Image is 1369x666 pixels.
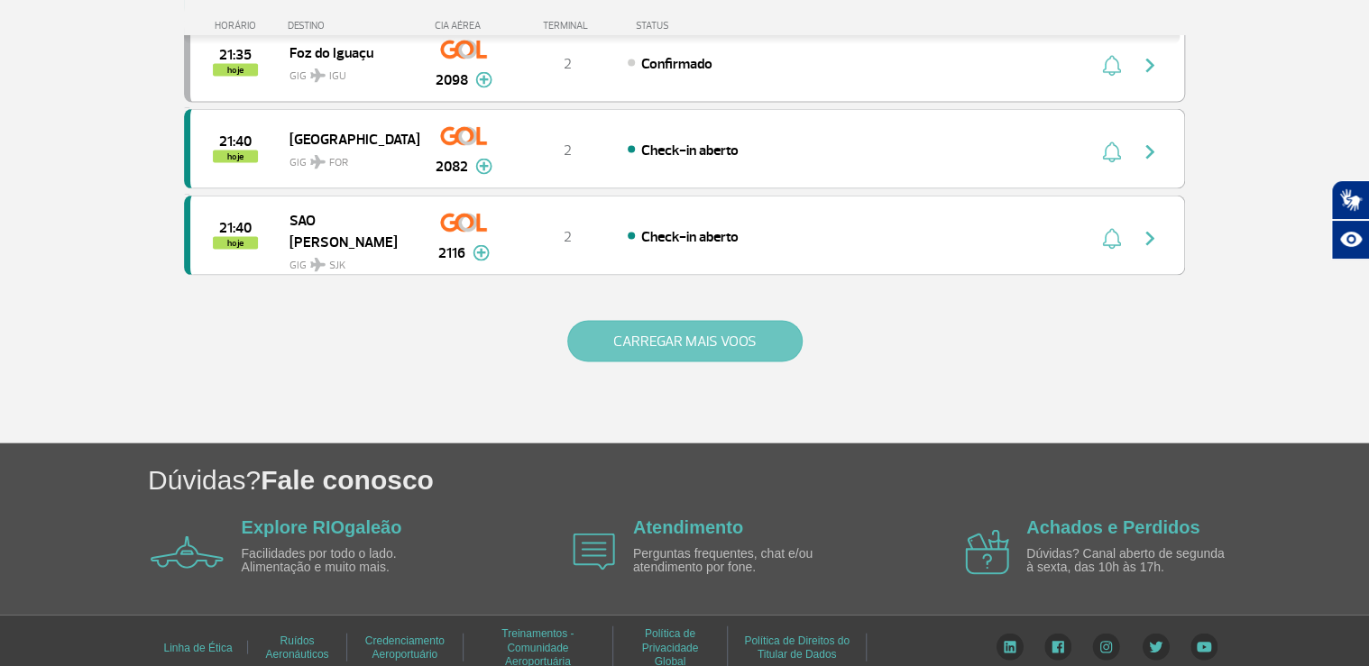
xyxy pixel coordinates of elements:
span: Confirmado [641,55,712,73]
span: hoje [213,151,258,163]
div: TERMINAL [509,20,626,32]
span: GIG [289,145,405,171]
span: 2 [564,141,572,160]
img: LinkedIn [996,634,1024,661]
span: Check-in aberto [641,141,739,160]
a: Atendimento [633,517,743,537]
p: Dúvidas? Canal aberto de segunda à sexta, das 10h às 17h. [1026,547,1234,575]
span: 2025-09-29 21:35:00 [219,49,252,61]
a: Explore RIOgaleão [242,517,402,537]
span: [GEOGRAPHIC_DATA] [289,127,405,151]
span: Fale conosco [261,465,434,495]
span: 2 [564,228,572,246]
img: mais-info-painel-voo.svg [475,159,492,175]
img: destiny_airplane.svg [310,155,326,169]
img: seta-direita-painel-voo.svg [1139,55,1161,77]
p: Facilidades por todo o lado. Alimentação e muito mais. [242,547,449,575]
button: CARREGAR MAIS VOOS [567,321,803,362]
img: sino-painel-voo.svg [1102,55,1121,77]
img: airplane icon [151,536,224,569]
span: hoje [213,64,258,77]
span: 2098 [436,69,468,91]
img: sino-painel-voo.svg [1102,228,1121,250]
img: Facebook [1044,634,1071,661]
span: IGU [329,68,346,85]
img: mais-info-painel-voo.svg [473,245,490,261]
div: HORÁRIO [189,20,288,32]
button: Abrir tradutor de língua de sinais. [1331,180,1369,220]
div: Plugin de acessibilidade da Hand Talk. [1331,180,1369,260]
button: Abrir recursos assistivos. [1331,220,1369,260]
span: SJK [329,258,345,274]
div: CIA AÉREA [418,20,509,32]
span: GIG [289,248,405,274]
p: Perguntas frequentes, chat e/ou atendimento por fone. [633,547,841,575]
span: 2025-09-29 21:40:00 [219,135,252,148]
img: airplane icon [573,534,615,570]
img: destiny_airplane.svg [310,258,326,272]
a: Achados e Perdidos [1026,517,1199,537]
img: seta-direita-painel-voo.svg [1139,141,1161,163]
img: destiny_airplane.svg [310,68,326,83]
span: Check-in aberto [641,228,739,246]
div: STATUS [626,20,773,32]
img: airplane icon [965,530,1009,575]
span: 2116 [438,242,465,264]
img: Instagram [1092,634,1120,661]
span: GIG [289,59,405,85]
span: SAO [PERSON_NAME] [289,208,405,253]
div: DESTINO [288,20,419,32]
a: Linha de Ética [163,635,232,661]
h1: Dúvidas? [148,461,1369,498]
img: mais-info-painel-voo.svg [475,72,492,88]
span: 2082 [436,156,468,178]
span: Foz do Iguaçu [289,41,405,64]
span: 2 [564,55,572,73]
img: seta-direita-painel-voo.svg [1139,228,1161,250]
span: hoje [213,237,258,250]
span: FOR [329,155,348,171]
span: 2025-09-29 21:40:00 [219,222,252,234]
img: sino-painel-voo.svg [1102,141,1121,163]
img: YouTube [1190,634,1217,661]
img: Twitter [1142,634,1170,661]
